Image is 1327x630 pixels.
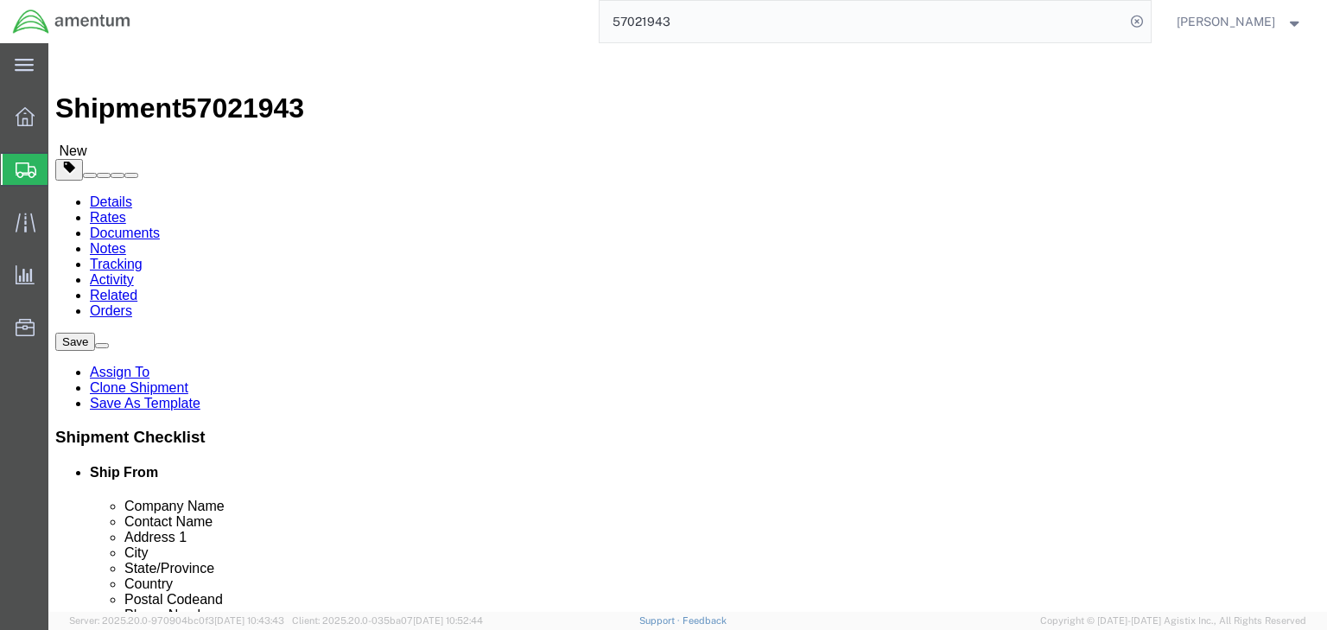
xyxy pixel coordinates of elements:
span: Server: 2025.20.0-970904bc0f3 [69,615,284,626]
span: Chris Haes [1177,12,1275,31]
span: [DATE] 10:43:43 [214,615,284,626]
a: Feedback [683,615,727,626]
span: Copyright © [DATE]-[DATE] Agistix Inc., All Rights Reserved [1040,614,1306,628]
iframe: FS Legacy Container [48,43,1327,612]
a: Support [639,615,683,626]
span: [DATE] 10:52:44 [413,615,483,626]
img: logo [12,9,131,35]
span: Client: 2025.20.0-035ba07 [292,615,483,626]
button: [PERSON_NAME] [1176,11,1304,32]
input: Search for shipment number, reference number [600,1,1125,42]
